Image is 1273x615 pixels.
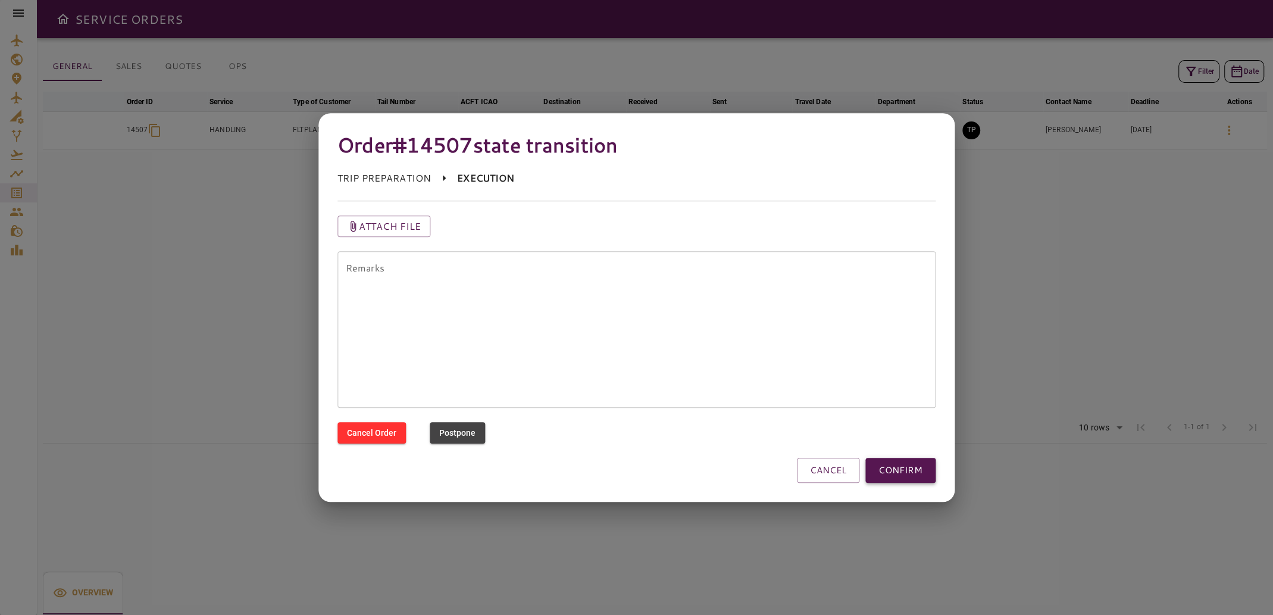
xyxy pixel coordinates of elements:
h4: Order #14507 state transition [337,132,936,157]
button: CONFIRM [865,458,936,483]
p: Attach file [359,219,421,233]
button: Cancel Order [337,422,406,444]
button: Postpone [430,422,485,444]
p: TRIP PREPARATION [337,171,431,186]
button: Attach file [337,216,431,237]
button: CANCEL [797,458,859,483]
p: EXECUTION [457,171,514,186]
